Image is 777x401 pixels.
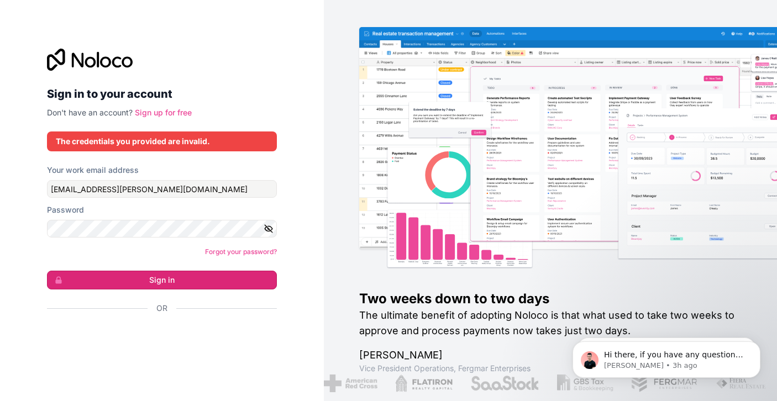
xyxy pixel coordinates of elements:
a: Forgot your password? [205,247,277,256]
h1: [PERSON_NAME] [359,347,742,363]
label: Password [47,204,84,215]
h1: Vice President Operations , Fergmar Enterprises [359,363,742,374]
span: Don't have an account? [47,108,133,117]
button: Sign in [47,271,277,289]
h2: The ultimate benefit of adopting Noloco is that what used to take two weeks to approve and proces... [359,308,742,339]
input: Email address [47,180,277,198]
iframe: Sign in with Google Button [41,326,274,350]
span: Or [156,303,167,314]
h1: Two weeks down to two days [359,290,742,308]
img: /assets/american-red-cross-BAupjrZR.png [324,374,377,392]
div: The credentials you provided are invalid. [56,136,268,147]
h2: Sign in to your account [47,84,277,104]
a: Sign up for free [135,108,192,117]
img: /assets/flatiron-C8eUkumj.png [395,374,453,392]
label: Your work email address [47,165,139,176]
iframe: Intercom notifications message [556,318,777,395]
input: Password [47,220,277,238]
img: /assets/saastock-C6Zbiodz.png [470,374,540,392]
